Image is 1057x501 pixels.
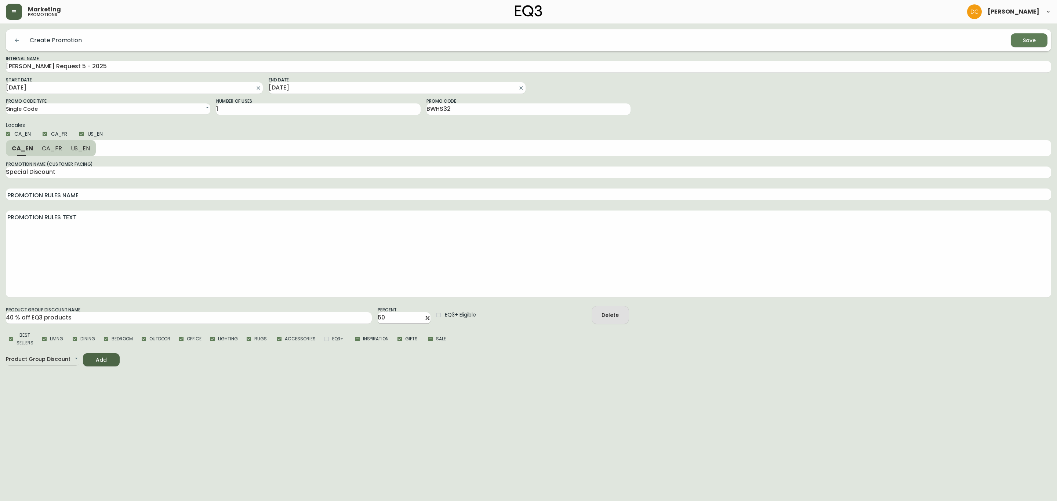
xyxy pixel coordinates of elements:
span: Outdoor [149,335,171,343]
img: 7eb451d6983258353faa3212700b340b [967,4,982,19]
h5: Create Promotion [30,37,82,44]
input: mm/dd/yyyy [6,82,251,94]
span: Dining [80,335,95,343]
span: CA_EN [14,130,31,138]
div: Product Group Discount [6,354,79,366]
span: Best Sellers [17,331,33,347]
span: CA_FR [42,145,62,152]
span: Rugs [254,335,267,343]
span: Add [89,355,114,365]
span: US_EN [71,145,90,152]
span: Accessories [285,335,315,343]
span: Marketing [28,7,61,12]
span: CA_EN [12,145,33,152]
span: [PERSON_NAME] [988,9,1039,15]
span: US_EN [88,130,103,138]
span: Living [50,335,63,343]
div: Locales [6,128,110,140]
button: Delete [592,306,629,324]
span: Inspiration [363,335,389,343]
button: Save [1011,33,1047,47]
img: logo [515,5,542,17]
div: Delete [602,311,619,320]
span: EQ3+ [332,335,344,343]
legend: Locales [6,122,25,128]
button: Add [83,353,120,367]
span: Lighting [218,335,238,343]
span: Sale [436,335,446,343]
span: EQ3+ Eligible [445,311,476,319]
h5: promotions [28,12,57,17]
input: mm/dd/yyyy [269,82,514,94]
span: CA_FR [51,130,67,138]
span: Office [187,335,201,343]
span: Gifts [405,335,418,343]
span: Bedroom [112,335,133,343]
